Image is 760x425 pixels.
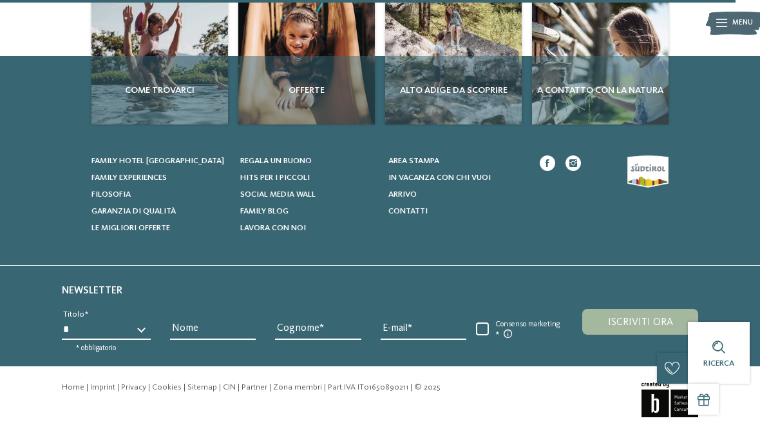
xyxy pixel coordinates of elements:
[388,190,417,199] span: Arrivo
[240,157,312,165] span: Regala un buono
[152,383,182,391] a: Cookies
[537,84,663,97] span: A contatto con la natura
[97,84,223,97] span: Come trovarci
[76,344,116,352] span: * obbligatorio
[273,383,322,391] a: Zona membri
[489,319,563,341] span: Consenso marketing
[269,383,271,391] span: |
[91,190,131,199] span: Filosofia
[238,383,240,391] span: |
[410,383,412,391] span: |
[414,383,441,391] span: © 2025
[148,383,150,391] span: |
[62,383,84,391] a: Home
[219,383,221,391] span: |
[388,207,428,215] span: Contatti
[91,189,227,201] a: Filosofia
[240,173,310,182] span: Hits per i piccoli
[240,206,376,217] a: Family Blog
[91,207,176,215] span: Garanzia di qualità
[91,172,227,184] a: Family experiences
[240,224,306,232] span: Lavora con noi
[582,309,698,335] button: Iscriviti ora
[91,222,227,234] a: Le migliori offerte
[91,155,227,167] a: Family hotel [GEOGRAPHIC_DATA]
[240,172,376,184] a: Hits per i piccoli
[91,224,170,232] span: Le migliori offerte
[184,383,185,391] span: |
[121,383,146,391] a: Privacy
[187,383,217,391] a: Sitemap
[223,383,236,391] a: CIN
[388,206,524,217] a: Contatti
[240,190,316,199] span: Social Media Wall
[240,222,376,234] a: Lavora con noi
[388,173,491,182] span: In vacanza con chi vuoi
[240,207,289,215] span: Family Blog
[703,359,734,368] span: Ricerca
[388,189,524,201] a: Arrivo
[641,382,698,417] img: Brandnamic GmbH | Leading Hospitality Solutions
[240,155,376,167] a: Regala un buono
[388,155,524,167] a: Area stampa
[117,383,119,391] span: |
[388,157,439,165] span: Area stampa
[388,172,524,184] a: In vacanza con chi vuoi
[86,383,88,391] span: |
[390,84,517,97] span: Alto Adige da scoprire
[91,157,224,165] span: Family hotel [GEOGRAPHIC_DATA]
[328,383,408,391] span: Part.IVA IT01650890211
[242,383,267,391] a: Partner
[608,317,673,328] span: Iscriviti ora
[324,383,326,391] span: |
[62,286,122,296] span: Newsletter
[240,189,376,201] a: Social Media Wall
[243,84,370,97] span: Offerte
[91,173,167,182] span: Family experiences
[91,206,227,217] a: Garanzia di qualità
[90,383,115,391] a: Imprint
